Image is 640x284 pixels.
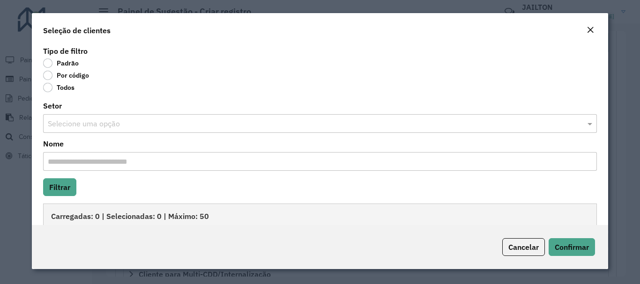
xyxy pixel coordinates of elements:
label: Setor [43,100,62,111]
button: Cancelar [502,238,545,256]
button: Confirmar [549,238,595,256]
button: Filtrar [43,178,76,196]
div: Carregadas: 0 | Selecionadas: 0 | Máximo: 50 [43,204,596,228]
em: Fechar [587,26,594,34]
span: Cancelar [508,242,539,252]
label: Todos [43,83,74,92]
button: Close [584,24,597,36]
label: Por código [43,71,89,80]
label: Padrão [43,58,79,68]
h4: Seleção de clientes [43,25,111,36]
label: Tipo de filtro [43,45,88,57]
span: Confirmar [555,242,589,252]
label: Nome [43,138,64,149]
